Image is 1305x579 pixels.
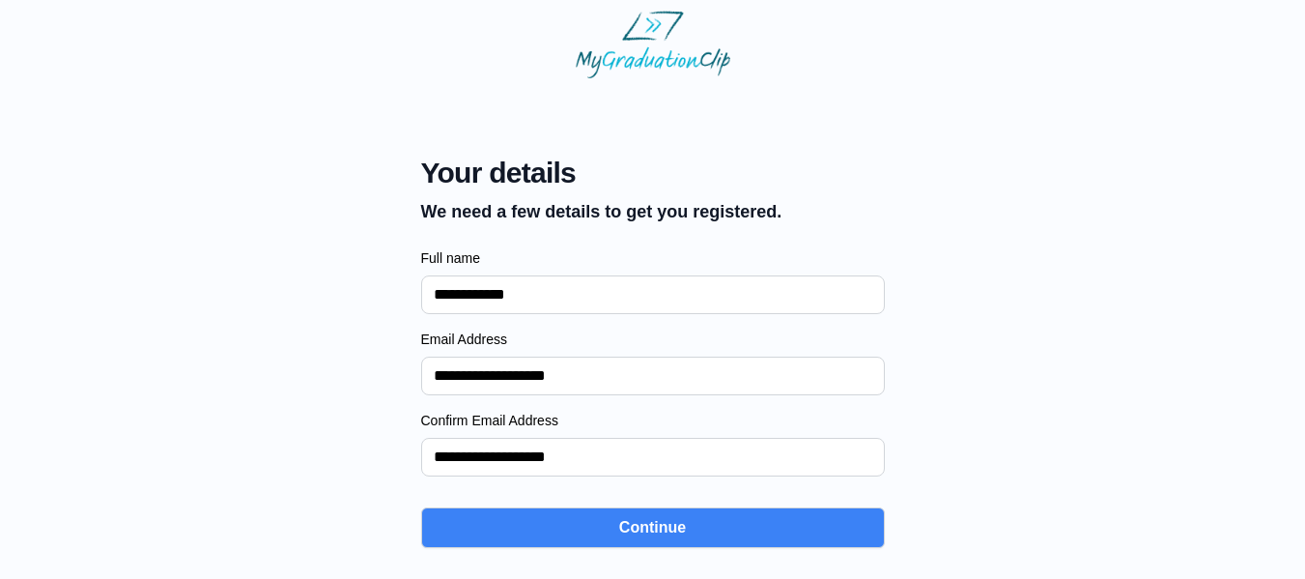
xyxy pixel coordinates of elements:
[421,248,885,268] label: Full name
[421,198,782,225] p: We need a few details to get you registered.
[421,507,885,548] button: Continue
[576,11,730,78] img: MyGraduationClip
[421,330,885,349] label: Email Address
[421,156,782,190] span: Your details
[421,411,885,430] label: Confirm Email Address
